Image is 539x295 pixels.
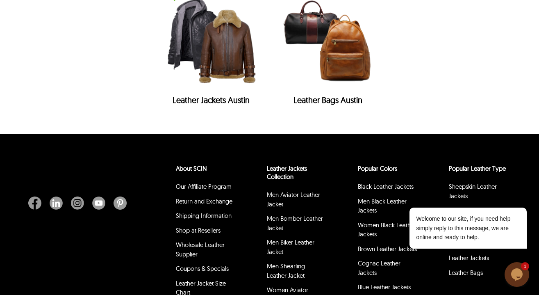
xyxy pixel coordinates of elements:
[28,197,41,210] img: Facebook
[278,95,378,109] h2: Leather Bags Austin
[176,212,232,220] a: Shipping Information
[92,197,105,210] img: Youtube
[266,261,326,284] li: Men Shearling Leather Jacket
[358,165,397,172] a: popular leather jacket colors
[109,197,127,210] a: Pinterest
[357,258,417,281] li: Cognac Leather Jackets
[383,133,531,258] iframe: chat widget
[175,263,235,278] li: Coupons & Specials
[266,213,326,237] li: Men Bomber Leather Jacket
[358,245,417,253] a: Brown Leather Jackets
[357,181,417,196] li: Black Leather Jackets
[448,252,508,267] li: Leather Jackets
[505,262,531,287] iframe: chat widget
[176,197,232,205] a: Return and Exchange
[161,95,262,109] h2: Leather Jackets Austin
[176,165,207,172] a: About SCIN
[28,197,45,210] a: Facebook
[67,197,88,210] a: Instagram
[71,197,84,210] img: Instagram
[175,181,235,196] li: Our Affiliate Program
[358,197,407,215] a: Men Black Leather Jackets
[50,197,63,210] img: Linkedin
[267,262,305,279] a: Men Shearling Leather Jacket
[267,215,323,232] a: Men Bomber Leather Jacket
[449,269,483,277] a: Leather Bags
[175,210,235,225] li: Shipping Information
[175,225,235,240] li: Shop at Resellers
[114,197,127,210] img: Pinterest
[267,191,320,208] a: Men Aviator Leather Jacket
[357,243,417,258] li: Brown Leather Jackets
[266,189,326,213] li: Men Aviator Leather Jacket
[357,196,417,220] li: Men Black Leather Jackets
[358,221,416,238] a: Women Black Leather Jackets
[176,183,232,190] a: Our Affiliate Program
[175,239,235,263] li: Wholesale Leather Supplier
[175,196,235,210] li: Return and Exchange
[267,165,307,181] a: Leather Jackets Collection
[358,283,411,291] a: Blue Leather Jackets
[357,220,417,243] li: Women Black Leather Jackets
[358,259,400,277] a: Cognac Leather Jackets
[176,226,221,234] a: Shop at Resellers
[176,265,229,272] a: Coupons & Specials
[45,197,67,210] a: Linkedin
[358,183,414,190] a: Black Leather Jackets
[448,267,508,282] li: Leather Bags
[266,237,326,261] li: Men Biker Leather Jacket
[267,238,314,256] a: Men Biker Leather Jacket
[176,241,225,258] a: Wholesale Leather Supplier
[88,197,109,210] a: Youtube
